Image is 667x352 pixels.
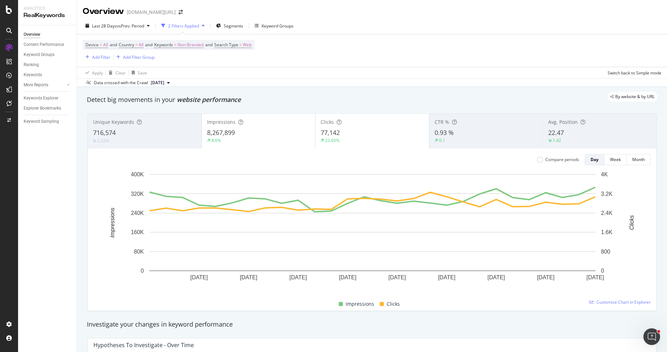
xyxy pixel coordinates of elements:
text: Impressions [109,208,115,238]
text: 4K [601,171,608,177]
div: Content Performance [24,41,64,48]
span: Web [243,40,252,50]
div: Compare periods [545,157,579,162]
span: Last 28 Days [92,23,117,29]
div: 2.32% [97,138,109,144]
text: Clicks [629,215,635,230]
span: Impressions [346,300,374,308]
span: Avg. Position [548,119,578,125]
div: Week [610,157,621,162]
a: Keywords [24,71,72,79]
div: Month [632,157,645,162]
div: Keywords Explorer [24,95,58,102]
div: Overview [83,6,124,17]
button: Clear [106,67,126,78]
button: Keyword Groups [252,20,296,31]
text: [DATE] [586,274,604,280]
button: Switch back to Simple mode [605,67,661,78]
a: Keywords Explorer [24,95,72,102]
a: Keyword Sampling [24,118,72,125]
text: 0 [601,268,604,274]
span: Keywords [154,42,173,48]
span: Clicks [321,119,334,125]
button: [DATE] [148,79,173,87]
a: Customize Chart in Explorer [590,299,651,305]
span: and [205,42,213,48]
text: 80K [134,249,144,255]
button: Add Filter [83,53,110,61]
span: Clicks [387,300,400,308]
div: 1.42 [553,137,561,143]
span: 2025 Aug. 15th [151,80,164,86]
a: Ranking [24,61,72,69]
div: [DOMAIN_NAME][URL] [127,9,176,16]
text: 240K [131,210,144,216]
div: Switch back to Simple mode [608,70,661,76]
span: By website & by URL [615,95,654,99]
span: CTR % [435,119,449,125]
span: 77,142 [321,128,340,137]
div: Overview [24,31,40,38]
div: Keywords [24,71,42,79]
button: Month [627,154,651,165]
text: 3.2K [601,191,612,197]
text: [DATE] [190,274,208,280]
div: 22.69% [325,137,339,143]
span: vs Prev. Period [117,23,144,29]
a: More Reports [24,81,65,89]
button: Add Filter Group [114,53,155,61]
text: 320K [131,191,144,197]
div: Add Filter Group [123,54,155,60]
span: and [145,42,153,48]
text: 160K [131,229,144,235]
span: = [239,42,242,48]
text: 2.4K [601,210,612,216]
div: Clear [115,70,126,76]
span: Non-Branded [178,40,204,50]
button: Week [604,154,627,165]
div: Keyword Groups [24,51,55,58]
div: Day [591,157,599,162]
button: Save [129,67,147,78]
span: and [110,42,117,48]
div: legacy label [607,92,657,102]
text: [DATE] [339,274,356,280]
span: = [100,42,102,48]
span: 22.47 [548,128,564,137]
div: 0.1 [439,137,445,143]
iframe: Intercom live chat [643,328,660,345]
a: Content Performance [24,41,72,48]
text: [DATE] [537,274,554,280]
button: Last 28 DaysvsPrev. Period [83,20,153,31]
div: Explorer Bookmarks [24,105,61,112]
text: [DATE] [487,274,505,280]
div: Save [138,70,147,76]
div: 2 Filters Applied [168,23,199,29]
button: Segments [213,20,246,31]
div: Investigate your changes in keyword performance [87,320,657,329]
div: Data crossed with the Crawl [94,80,148,86]
div: A chart. [93,171,651,292]
text: [DATE] [438,274,455,280]
span: Unique Keywords [93,119,134,125]
span: Segments [224,23,243,29]
div: Keyword Groups [262,23,294,29]
text: 400K [131,171,144,177]
div: Analytics [24,6,71,11]
span: Customize Chart in Explorer [596,299,651,305]
text: 1.6K [601,229,612,235]
div: Apply [92,70,103,76]
text: [DATE] [388,274,406,280]
span: Country [119,42,134,48]
button: 2 Filters Applied [158,20,207,31]
div: arrow-right-arrow-left [179,10,183,15]
text: [DATE] [289,274,307,280]
span: = [135,42,138,48]
a: Keyword Groups [24,51,72,58]
span: 0.93 % [435,128,454,137]
div: 8.6% [212,137,221,143]
div: Add Filter [92,54,110,60]
text: 0 [141,268,144,274]
div: Ranking [24,61,39,69]
div: More Reports [24,81,48,89]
